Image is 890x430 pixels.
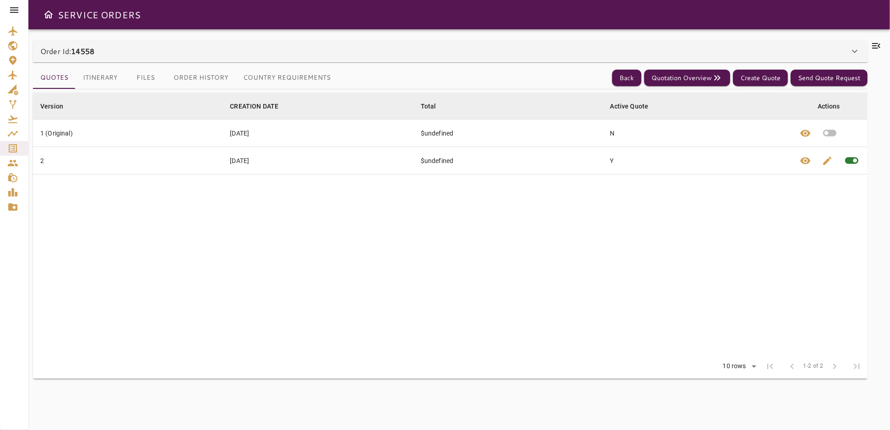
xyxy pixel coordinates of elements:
span: visibility [800,155,811,166]
td: $undefined [413,147,603,174]
div: Total [421,101,436,112]
div: Version [40,101,63,112]
div: 10 rows [717,359,760,373]
button: View quote details [794,120,816,147]
button: Files [125,67,166,89]
td: 2 [33,147,222,174]
td: N [603,120,792,147]
div: basic tabs example [33,67,338,89]
button: Set quote as active quote [816,120,843,147]
div: Order Id:14558 [33,40,868,62]
span: This quote is already active [838,147,865,174]
p: Order Id: [40,46,94,57]
span: Version [40,101,75,112]
td: $undefined [413,120,603,147]
button: View quote details [794,147,816,174]
td: Y [603,147,792,174]
div: Active Quote [610,101,649,112]
button: Edit quote [816,147,838,174]
button: Quotes [33,67,76,89]
span: edit [822,155,833,166]
span: First Page [760,355,781,377]
h6: SERVICE ORDERS [58,7,141,22]
b: 14558 [71,46,94,56]
span: Active Quote [610,101,661,112]
button: Order History [166,67,236,89]
div: CREATION DATE [230,101,278,112]
span: visibility [800,128,811,139]
div: 10 rows [721,362,749,370]
td: 1 (Original) [33,120,222,147]
span: Previous Page [781,355,803,377]
button: Quotation Overview [644,70,730,87]
td: [DATE] [222,147,413,174]
span: Total [421,101,448,112]
td: [DATE] [222,120,413,147]
span: Next Page [824,355,846,377]
span: Last Page [846,355,868,377]
button: Itinerary [76,67,125,89]
button: Create Quote [733,70,788,87]
button: Open drawer [39,5,58,24]
span: CREATION DATE [230,101,290,112]
span: 1-2 of 2 [803,362,824,371]
button: Country Requirements [236,67,338,89]
button: Send Quote Request [791,70,868,87]
button: Back [612,70,641,87]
